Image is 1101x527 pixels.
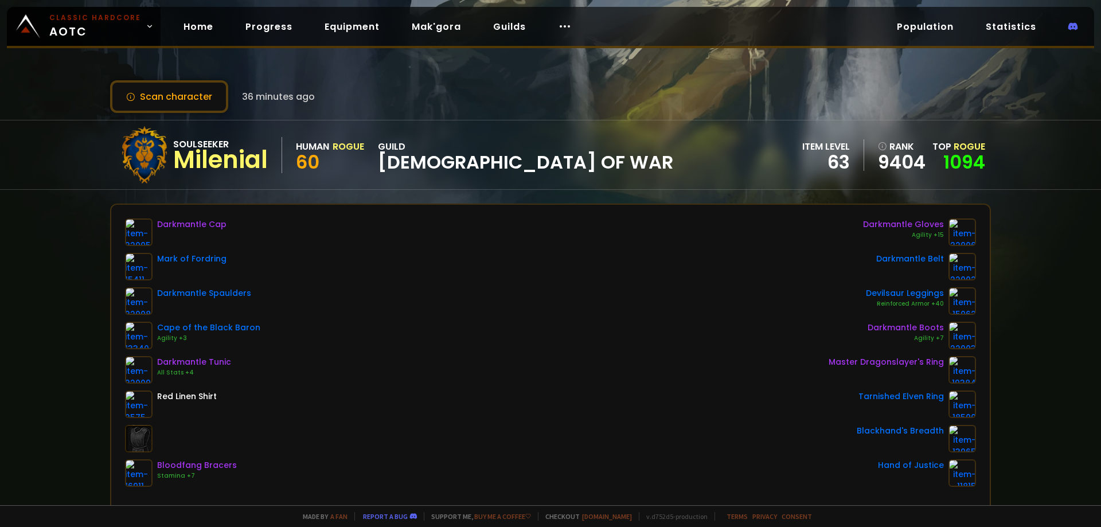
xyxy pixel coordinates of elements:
div: Blackhand's Breadth [857,425,944,437]
a: Mak'gora [403,15,470,38]
a: Classic HardcoreAOTC [7,7,161,46]
a: Privacy [752,512,777,521]
img: item-11815 [948,459,976,487]
div: Hand of Justice [878,459,944,471]
span: v. d752d5 - production [639,512,708,521]
div: Darkmantle Gloves [863,218,944,231]
div: Stamina +7 [157,471,237,481]
a: Guilds [484,15,535,38]
div: Red Linen Shirt [157,391,217,403]
a: a fan [330,512,348,521]
img: item-16911 [125,459,153,487]
img: item-22003 [948,322,976,349]
div: Soulseeker [173,137,268,151]
img: item-13340 [125,322,153,349]
div: Rogue [333,139,364,154]
div: Agility +7 [868,334,944,343]
div: Darkmantle Boots [868,322,944,334]
div: Tarnished Elven Ring [858,391,944,403]
span: Made by [296,512,348,521]
a: 1094 [943,149,985,175]
div: All Stats +4 [157,368,231,377]
span: Checkout [538,512,632,521]
a: Report a bug [363,512,408,521]
div: Agility +3 [157,334,260,343]
a: Terms [727,512,748,521]
span: 36 minutes ago [242,89,315,104]
img: item-22002 [948,253,976,280]
img: item-15411 [125,253,153,280]
div: Master Dragonslayer's Ring [829,356,944,368]
a: Home [174,15,222,38]
a: 9404 [878,154,926,171]
img: item-15062 [948,287,976,315]
a: Buy me a coffee [474,512,531,521]
a: Population [888,15,963,38]
button: Scan character [110,80,228,113]
div: Reinforced Armor +40 [866,299,944,309]
span: AOTC [49,13,141,40]
a: [DOMAIN_NAME] [582,512,632,521]
span: 60 [296,149,319,175]
span: Support me, [424,512,531,521]
div: Mark of Fordring [157,253,227,265]
div: 63 [802,154,850,171]
div: Darkmantle Belt [876,253,944,265]
small: Classic Hardcore [49,13,141,23]
a: Progress [236,15,302,38]
div: Agility +15 [863,231,944,240]
img: item-22005 [125,218,153,246]
img: item-13965 [948,425,976,452]
div: Milenial [173,151,268,169]
div: Top [932,139,985,154]
a: Consent [782,512,812,521]
img: item-18500 [948,391,976,418]
a: Statistics [977,15,1045,38]
div: guild [378,139,673,171]
img: item-19384 [948,356,976,384]
a: Equipment [315,15,389,38]
img: item-22008 [125,287,153,315]
div: Cape of the Black Baron [157,322,260,334]
span: Rogue [954,140,985,153]
img: item-22009 [125,356,153,384]
img: item-2575 [125,391,153,418]
div: Darkmantle Cap [157,218,227,231]
span: [DEMOGRAPHIC_DATA] of War [378,154,673,171]
div: item level [802,139,850,154]
div: Darkmantle Spaulders [157,287,251,299]
div: Human [296,139,329,154]
img: item-22006 [948,218,976,246]
div: rank [878,139,926,154]
div: Devilsaur Leggings [866,287,944,299]
div: Darkmantle Tunic [157,356,231,368]
div: Bloodfang Bracers [157,459,237,471]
